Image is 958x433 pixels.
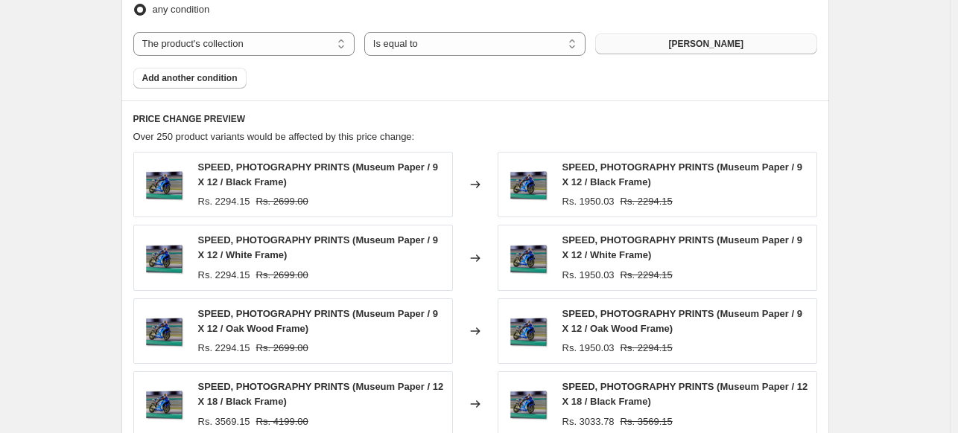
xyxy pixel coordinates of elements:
button: ABDELKADER ALLAM [595,33,816,54]
img: speed-bike-poster-in-Gallery-Wrap_80x.jpg [506,309,551,353]
img: speed-bike-poster-in-Gallery-Wrap_80x.jpg [142,162,186,207]
img: speed-bike-poster-in-Gallery-Wrap_80x.jpg [506,382,551,426]
div: Rs. 2294.15 [198,341,250,356]
strike: Rs. 2699.00 [256,341,308,356]
strike: Rs. 4199.00 [256,414,308,429]
div: Rs. 1950.03 [562,341,615,356]
span: SPEED, PHOTOGRAPHY PRINTS (Museum Paper / 9 X 12 / Oak Wood Frame) [562,308,802,334]
strike: Rs. 2294.15 [621,341,673,356]
div: Rs. 3033.78 [562,414,615,429]
span: SPEED, PHOTOGRAPHY PRINTS (Museum Paper / 9 X 12 / Black Frame) [198,161,438,187]
div: Rs. 3569.15 [198,414,250,429]
span: SPEED, PHOTOGRAPHY PRINTS (Museum Paper / 12 X 18 / Black Frame) [198,381,444,407]
span: any condition [153,4,210,15]
button: Add another condition [133,68,247,89]
img: speed-bike-poster-in-Gallery-Wrap_80x.jpg [506,162,551,207]
img: speed-bike-poster-in-Gallery-Wrap_80x.jpg [506,236,551,280]
div: Rs. 1950.03 [562,194,615,209]
img: speed-bike-poster-in-Gallery-Wrap_80x.jpg [142,236,186,280]
img: speed-bike-poster-in-Gallery-Wrap_80x.jpg [142,382,186,426]
strike: Rs. 2294.15 [621,268,673,283]
strike: Rs. 2294.15 [621,194,673,209]
span: SPEED, PHOTOGRAPHY PRINTS (Museum Paper / 9 X 12 / White Frame) [562,234,802,260]
strike: Rs. 3569.15 [621,414,673,429]
div: Rs. 1950.03 [562,268,615,283]
span: Over 250 product variants would be affected by this price change: [133,131,415,142]
strike: Rs. 2699.00 [256,268,308,283]
span: [PERSON_NAME] [668,38,743,50]
div: Rs. 2294.15 [198,194,250,209]
span: SPEED, PHOTOGRAPHY PRINTS (Museum Paper / 9 X 12 / Black Frame) [562,161,802,187]
div: Rs. 2294.15 [198,268,250,283]
span: Add another condition [142,72,238,84]
img: speed-bike-poster-in-Gallery-Wrap_80x.jpg [142,309,186,353]
h6: PRICE CHANGE PREVIEW [133,113,817,125]
span: SPEED, PHOTOGRAPHY PRINTS (Museum Paper / 12 X 18 / Black Frame) [562,381,808,407]
span: SPEED, PHOTOGRAPHY PRINTS (Museum Paper / 9 X 12 / White Frame) [198,234,438,260]
strike: Rs. 2699.00 [256,194,308,209]
span: SPEED, PHOTOGRAPHY PRINTS (Museum Paper / 9 X 12 / Oak Wood Frame) [198,308,438,334]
